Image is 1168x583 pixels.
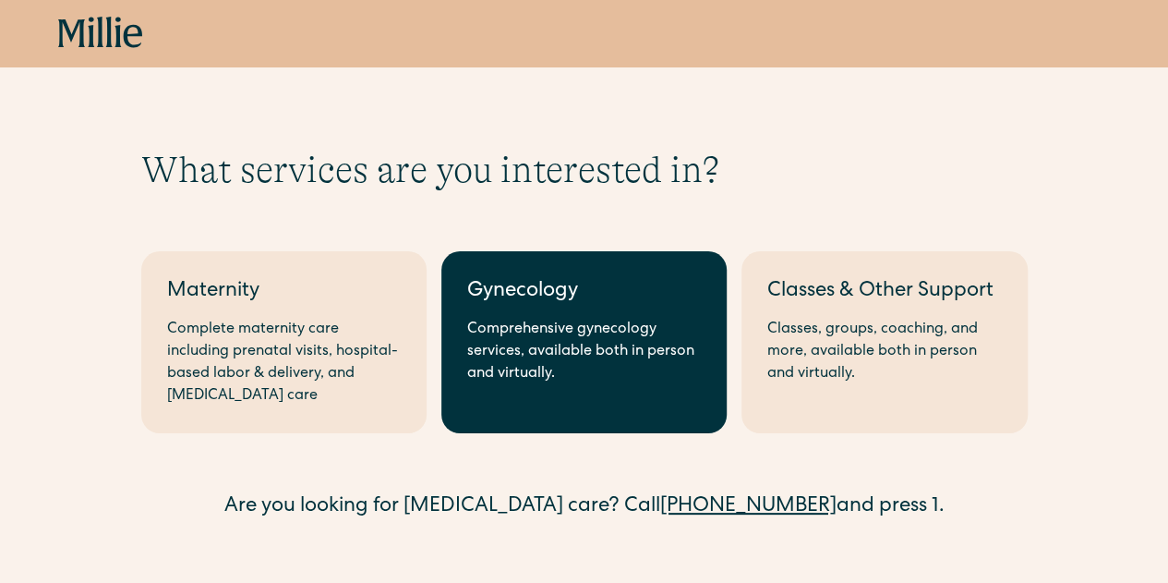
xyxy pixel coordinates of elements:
h1: What services are you interested in? [141,148,1028,192]
div: Classes, groups, coaching, and more, available both in person and virtually. [767,319,1001,385]
div: Complete maternity care including prenatal visits, hospital-based labor & delivery, and [MEDICAL_... [167,319,401,407]
div: Maternity [167,277,401,308]
a: Classes & Other SupportClasses, groups, coaching, and more, available both in person and virtually. [741,251,1027,433]
a: GynecologyComprehensive gynecology services, available both in person and virtually. [441,251,727,433]
div: Comprehensive gynecology services, available both in person and virtually. [467,319,701,385]
div: Classes & Other Support [767,277,1001,308]
div: Are you looking for [MEDICAL_DATA] care? Call and press 1. [141,492,1028,523]
div: Gynecology [467,277,701,308]
a: MaternityComplete maternity care including prenatal visits, hospital-based labor & delivery, and ... [141,251,427,433]
a: [PHONE_NUMBER] [660,497,837,517]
